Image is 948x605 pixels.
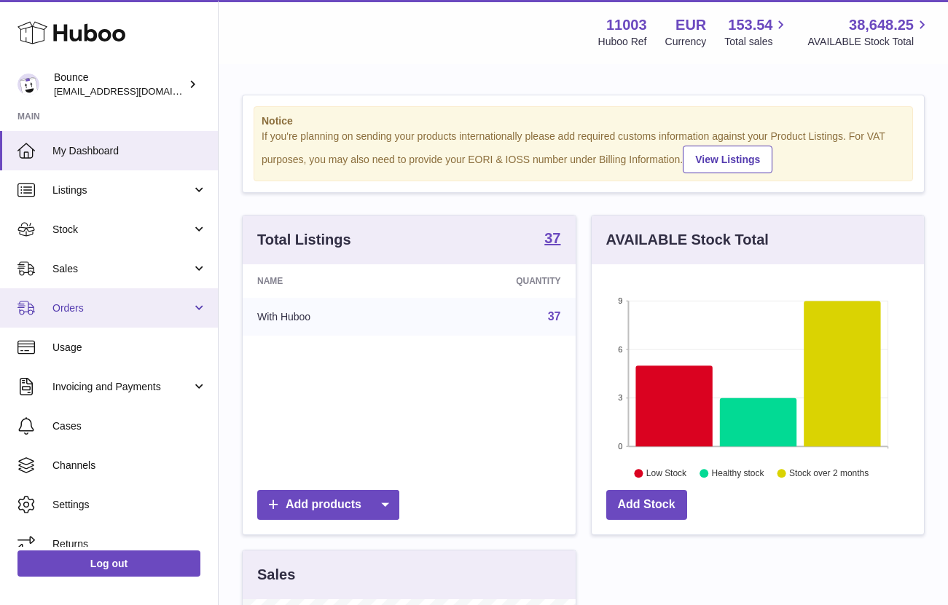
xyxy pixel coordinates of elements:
[54,85,214,97] span: [EMAIL_ADDRESS][DOMAIN_NAME]
[52,380,192,394] span: Invoicing and Payments
[52,223,192,237] span: Stock
[807,35,931,49] span: AVAILABLE Stock Total
[724,35,789,49] span: Total sales
[17,550,200,577] a: Log out
[262,114,905,128] strong: Notice
[606,490,687,520] a: Add Stock
[544,231,560,245] strong: 37
[52,498,207,512] span: Settings
[52,537,207,551] span: Returns
[52,301,192,315] span: Orders
[54,71,185,98] div: Bounce
[52,144,207,158] span: My Dashboard
[789,468,869,478] text: Stock over 2 months
[418,264,576,298] th: Quantity
[262,130,905,173] div: If you're planning on sending your products internationally please add required customs informati...
[257,230,351,250] h3: Total Listings
[665,35,707,49] div: Currency
[683,146,772,173] a: View Listings
[724,15,789,49] a: 153.54 Total sales
[52,183,192,197] span: Listings
[618,393,622,402] text: 3
[544,231,560,248] a: 37
[257,565,295,585] h3: Sales
[598,35,647,49] div: Huboo Ref
[548,310,561,323] a: 37
[17,74,39,95] img: collateral@usebounce.com
[618,345,622,354] text: 6
[618,296,622,305] text: 9
[711,468,764,478] text: Healthy stock
[807,15,931,49] a: 38,648.25 AVAILABLE Stock Total
[52,419,207,433] span: Cases
[606,230,769,250] h3: AVAILABLE Stock Total
[243,298,418,336] td: With Huboo
[257,490,399,520] a: Add products
[243,264,418,298] th: Name
[728,15,772,35] span: 153.54
[675,15,706,35] strong: EUR
[618,442,622,451] text: 0
[52,459,207,472] span: Channels
[52,262,192,276] span: Sales
[646,468,686,478] text: Low Stock
[52,341,207,355] span: Usage
[849,15,914,35] span: 38,648.25
[606,15,647,35] strong: 11003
